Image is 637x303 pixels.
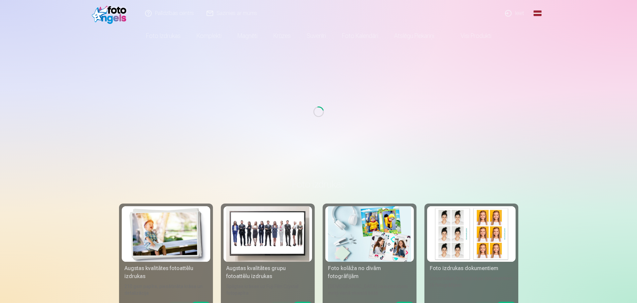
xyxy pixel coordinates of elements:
a: Komplekti [189,27,230,45]
div: Foto izdrukas dokumentiem [427,264,516,272]
img: Augstas kvalitātes fotoattēlu izdrukas [124,206,208,262]
a: Magnēti [230,27,265,45]
div: Foto kolāža no divām fotogrāfijām [325,264,414,280]
h3: Foto izdrukas [124,178,513,190]
div: Universālas foto izdrukas dokumentiem (6 fotogrāfijas) [427,275,516,296]
a: Krūzes [265,27,299,45]
img: Foto kolāža no divām fotogrāfijām [328,206,411,262]
div: Augstas kvalitātes grupu fotoattēlu izdrukas [224,264,312,280]
img: /fa1 [92,3,130,24]
div: 210 gsm papīrs, piesātināta krāsa un detalizācija [122,283,210,296]
div: [DEMOGRAPHIC_DATA] neaizmirstami mirkļi vienā skaistā bildē [325,283,414,296]
div: Spilgtas krāsas uz Fuji Film Crystal fotopapīra [224,283,312,296]
img: Foto izdrukas dokumentiem [430,206,513,262]
div: Augstas kvalitātes fotoattēlu izdrukas [122,264,210,280]
a: Foto kalendāri [334,27,386,45]
a: Atslēgu piekariņi [386,27,442,45]
a: Suvenīri [299,27,334,45]
a: Visi produkti [442,27,499,45]
a: Foto izdrukas [138,27,189,45]
img: Augstas kvalitātes grupu fotoattēlu izdrukas [226,206,309,262]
